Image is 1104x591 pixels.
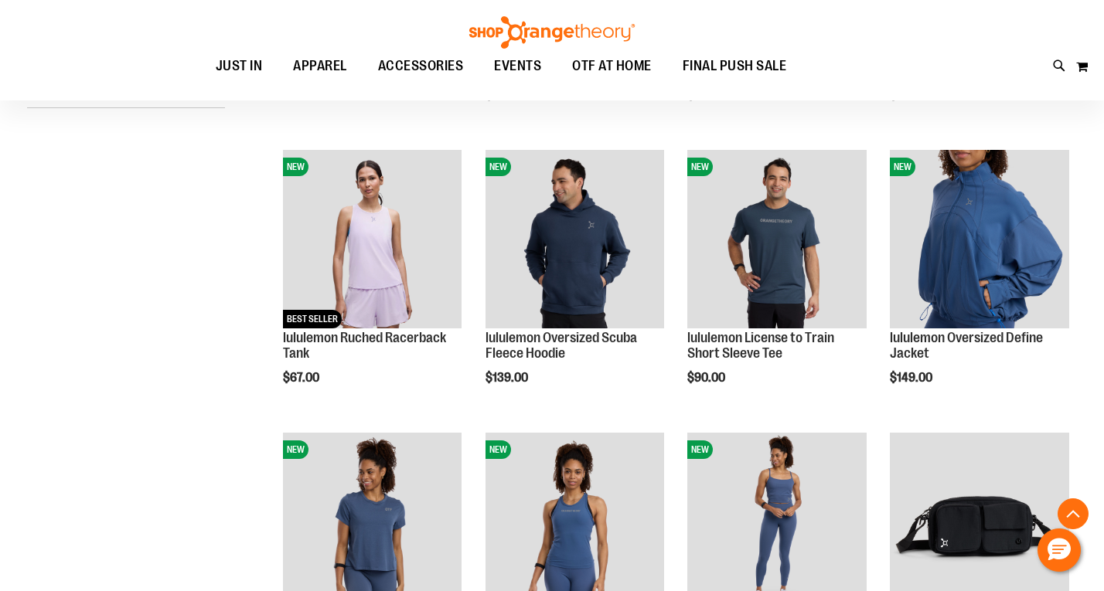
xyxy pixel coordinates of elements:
[687,150,867,329] img: lululemon License to Train Short Sleeve Tee
[283,150,462,329] img: lululemon Ruched Racerback Tank
[486,371,530,385] span: $139.00
[486,440,511,459] span: NEW
[478,142,673,424] div: product
[683,49,787,83] span: FINAL PUSH SALE
[283,158,308,176] span: NEW
[572,49,652,83] span: OTF AT HOME
[278,49,363,83] a: APPAREL
[200,49,278,84] a: JUST IN
[283,330,446,361] a: lululemon Ruched Racerback Tank
[486,150,665,331] a: lululemon Oversized Scuba Fleece HoodieNEW
[680,142,874,424] div: product
[890,150,1069,331] a: lululemon Oversized Define JacketNEW
[283,310,342,328] span: BEST SELLER
[882,142,1077,424] div: product
[687,330,834,361] a: lululemon License to Train Short Sleeve Tee
[1038,528,1081,572] button: Hello, have a question? Let’s chat.
[216,49,263,83] span: JUST IN
[283,150,462,331] a: lululemon Ruched Racerback TankNEWBEST SELLER
[479,49,557,84] a: EVENTS
[687,158,713,176] span: NEW
[275,142,470,424] div: product
[467,16,637,49] img: Shop Orangetheory
[283,440,308,459] span: NEW
[363,49,479,84] a: ACCESSORIES
[486,158,511,176] span: NEW
[890,330,1043,361] a: lululemon Oversized Define Jacket
[486,150,665,329] img: lululemon Oversized Scuba Fleece Hoodie
[890,150,1069,329] img: lululemon Oversized Define Jacket
[687,371,727,385] span: $90.00
[687,440,713,459] span: NEW
[890,158,915,176] span: NEW
[687,150,867,331] a: lululemon License to Train Short Sleeve TeeNEW
[1058,498,1089,529] button: Back To Top
[378,49,464,83] span: ACCESSORIES
[293,49,347,83] span: APPAREL
[283,371,322,385] span: $67.00
[494,49,541,83] span: EVENTS
[557,49,667,84] a: OTF AT HOME
[667,49,802,84] a: FINAL PUSH SALE
[486,330,637,361] a: lululemon Oversized Scuba Fleece Hoodie
[890,371,935,385] span: $149.00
